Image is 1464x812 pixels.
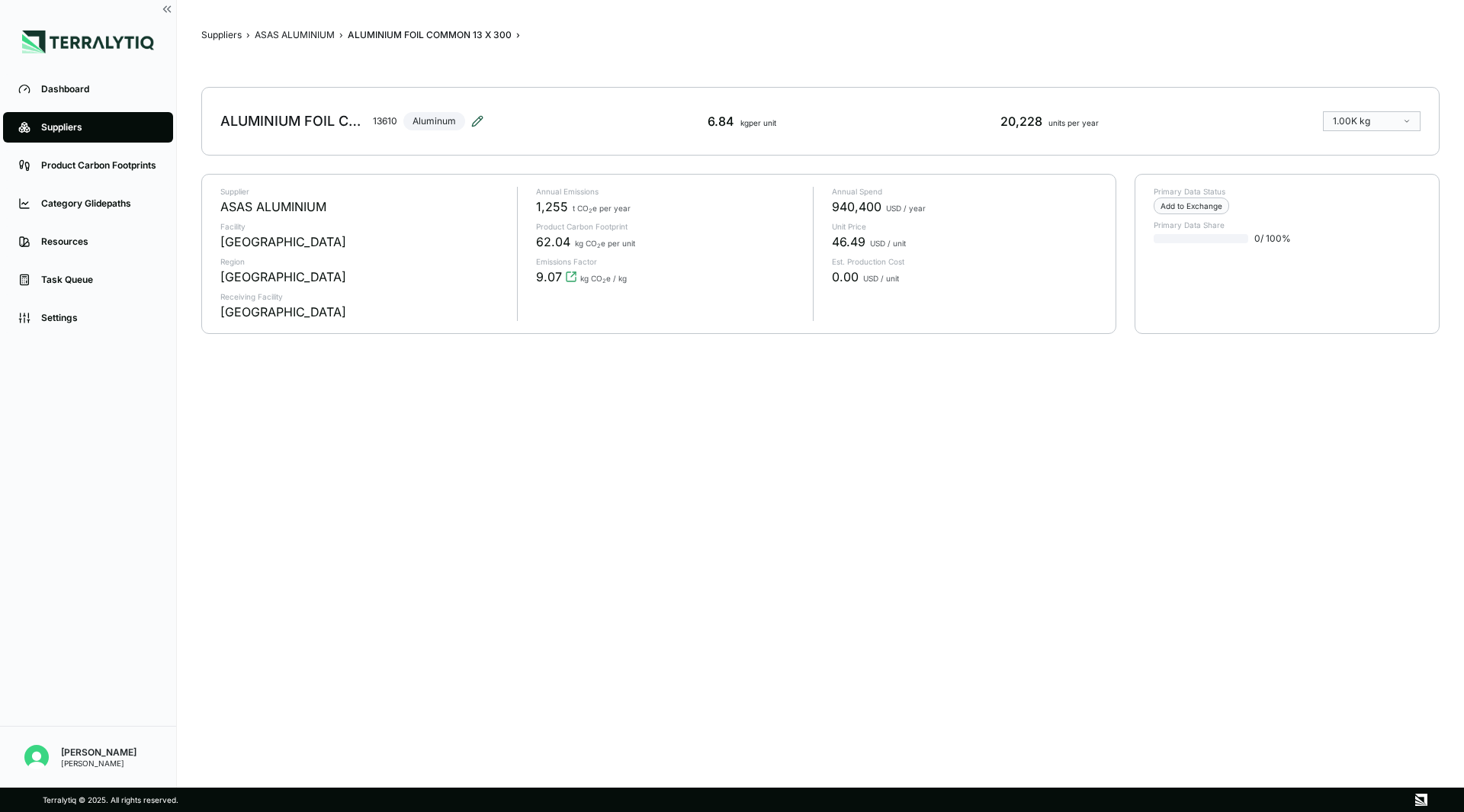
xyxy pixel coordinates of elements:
img: Siya Sindhani [24,745,49,769]
span: 62.04 [536,233,570,251]
div: 13610 [373,115,397,127]
button: Open user button [18,739,55,775]
div: Task Queue [41,274,158,286]
div: 6.84 [708,112,776,130]
p: Emissions Factor [536,257,801,266]
div: [GEOGRAPHIC_DATA] [220,233,346,251]
div: Add to Exchange [1154,197,1229,214]
sub: 2 [589,207,592,214]
span: t CO e per year [573,204,631,213]
span: 0.00 [832,268,859,286]
span: USD / unit [863,274,899,283]
img: Logo [22,30,154,53]
span: 46.49 [832,233,865,251]
div: Resources [41,236,158,248]
span: kg per unit [740,118,776,127]
p: Supplier [220,187,505,196]
sub: 2 [597,242,601,249]
span: 940,400 [832,197,881,216]
span: › [339,29,343,41]
button: 1.00K kg [1323,111,1421,131]
span: units per year [1048,118,1099,127]
span: › [246,29,250,41]
div: ALUMINIUM FOIL COMMON 13 X 300 [348,29,512,41]
p: Est. Production Cost [832,257,1097,266]
p: Region [220,257,505,266]
div: Category Glidepaths [41,197,158,210]
div: 20,228 [1000,112,1099,130]
button: Suppliers [201,29,242,41]
span: kg CO e / kg [580,274,627,283]
div: Settings [41,312,158,324]
sub: 2 [602,278,606,284]
p: Annual Emissions [536,187,801,196]
p: Product Carbon Footprint [536,222,801,231]
div: [GEOGRAPHIC_DATA] [220,303,346,321]
div: ASAS ALUMINIUM [220,197,326,216]
button: ASAS ALUMINIUM [255,29,335,41]
p: Primary Data Status [1154,187,1421,196]
span: 0 / 100 % [1254,233,1291,245]
div: Dashboard [41,83,158,95]
div: [PERSON_NAME] [61,746,136,759]
div: ALUMINIUM FOIL COMMON 13 X 300 [220,112,367,130]
span: 1,255 [536,197,568,216]
svg: View audit trail [565,271,577,283]
span: 9.07 [536,268,562,286]
span: › [516,29,520,41]
p: Primary Data Share [1154,220,1421,229]
span: kg CO e per unit [575,239,635,248]
p: Unit Price [832,222,1097,231]
div: Product Carbon Footprints [41,159,158,172]
p: Facility [220,222,505,231]
span: USD / unit [870,239,906,248]
span: USD / year [886,204,926,213]
div: [PERSON_NAME] [61,759,136,768]
div: [GEOGRAPHIC_DATA] [220,268,346,286]
p: Annual Spend [832,187,1097,196]
div: Suppliers [41,121,158,133]
p: Receiving Facility [220,292,505,301]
